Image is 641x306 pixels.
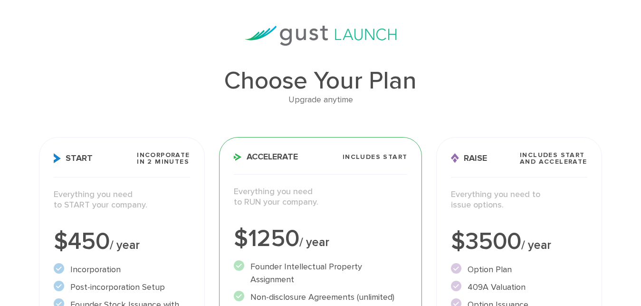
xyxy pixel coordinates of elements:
span: Incorporate in 2 Minutes [137,152,190,165]
img: gust-launch-logos.svg [245,26,397,46]
span: Includes START and ACCELERATE [520,152,587,165]
div: $1250 [234,227,408,251]
span: / year [110,238,140,252]
li: Non-disclosure Agreements (unlimited) [234,291,408,304]
span: Accelerate [234,153,298,161]
span: / year [521,238,551,252]
li: Incorporation [54,263,190,276]
li: Option Plan [451,263,587,276]
li: 409A Valuation [451,281,587,294]
span: Includes START [343,154,408,160]
span: / year [299,235,329,249]
div: Upgrade anytime [39,93,602,107]
p: Everything you need to issue options. [451,189,587,211]
h1: Choose Your Plan [39,69,602,93]
li: Post-incorporation Setup [54,281,190,294]
p: Everything you need to START your company. [54,189,190,211]
li: Founder Intellectual Property Assignment [234,260,408,286]
span: Start [54,153,93,163]
p: Everything you need to RUN your company. [234,187,408,208]
img: Start Icon X2 [54,153,61,163]
img: Raise Icon [451,153,459,163]
div: $3500 [451,230,587,254]
span: Raise [451,153,487,163]
div: $450 [54,230,190,254]
img: Accelerate Icon [234,153,242,161]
